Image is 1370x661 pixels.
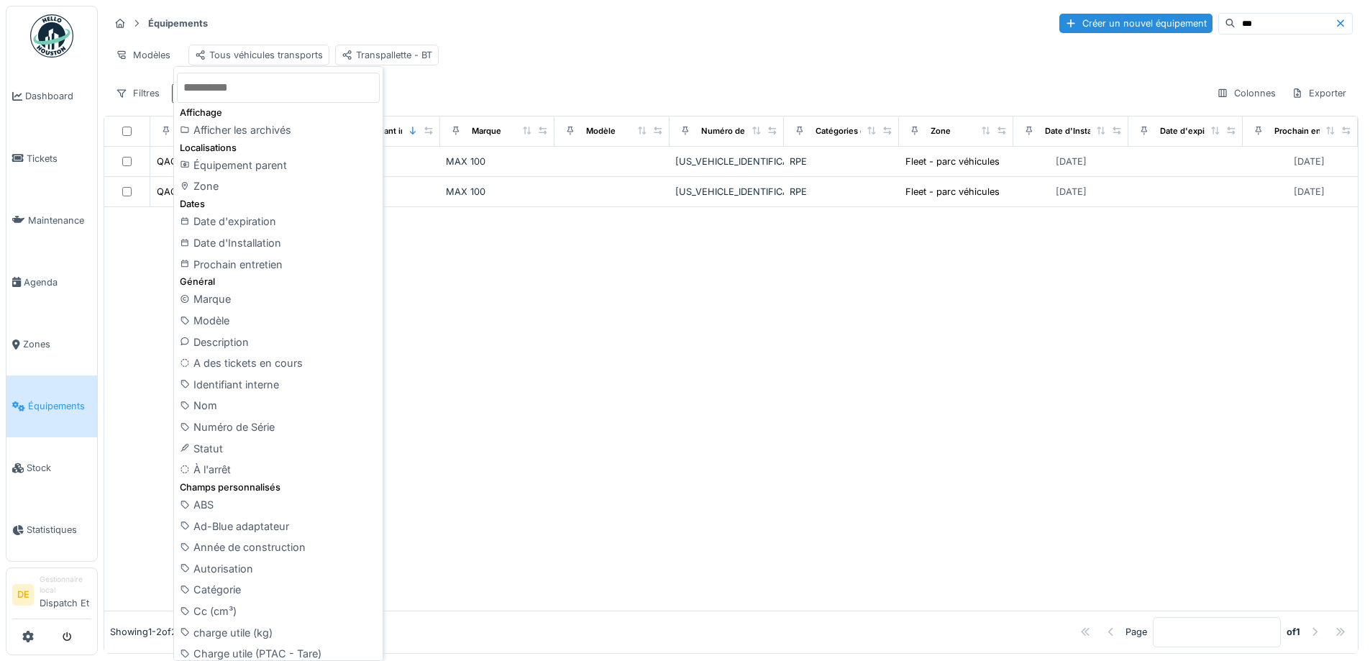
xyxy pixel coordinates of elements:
span: Tickets [27,152,91,165]
div: ABS [177,494,380,516]
div: Zone [931,125,951,137]
div: À l'arrêt [177,459,380,480]
div: Tous véhicules transports [195,48,323,62]
div: Numéro de Série [701,125,767,137]
div: [DATE] [1056,185,1087,199]
span: Zones [23,337,91,351]
div: Identifiant interne [177,374,380,396]
div: Afficher les archivés [177,119,380,141]
img: Badge_color-CXgf-gQk.svg [30,14,73,58]
div: Date d'Installation [177,232,380,254]
span: Stock [27,461,91,475]
div: Statut [177,438,380,460]
li: Dispatch Et [40,574,91,616]
div: Numéro de Série [177,416,380,438]
div: Colonnes [1210,83,1282,104]
span: Statistiques [27,523,91,537]
div: MAX 100 [446,155,549,168]
div: Fleet - parc véhicules [905,185,1000,199]
div: Créer un nouvel équipement [1059,14,1213,33]
span: Dashboard [25,89,91,103]
div: [DATE] [1294,185,1325,199]
div: Nom [177,395,380,416]
div: Date d'expiration [177,211,380,232]
div: MAX 100 [446,185,549,199]
div: Date d'expiration [1160,125,1227,137]
div: Gestionnaire local [40,574,91,596]
div: Transpallette - BT [342,48,432,62]
div: [US_VEHICLE_IDENTIFICATION_NUMBER] [675,185,779,199]
div: Description [177,332,380,353]
div: A des tickets en cours [177,352,380,374]
span: Agenda [24,275,91,289]
div: Prochain entretien [177,254,380,275]
div: charge utile (kg) [177,622,380,644]
strong: Équipements [142,17,214,30]
div: Filtres [109,83,166,104]
div: Affichage [177,106,380,119]
div: Zone [177,175,380,197]
div: [DATE] [1294,155,1325,168]
li: DE [12,584,34,606]
div: Marque [177,288,380,310]
div: Showing 1 - 2 of 2 [110,625,177,639]
div: QACH522 [157,155,201,168]
div: [US_VEHICLE_IDENTIFICATION_NUMBER] [675,155,779,168]
div: Modèle [586,125,616,137]
div: Ad-Blue adaptateur [177,516,380,537]
div: Catégories d'équipement [816,125,915,137]
div: Modèle [177,310,380,332]
div: Dates [177,197,380,211]
div: Catégorie [177,579,380,601]
span: Équipements [28,399,91,413]
div: Modèles [109,45,177,65]
div: RPE [790,155,893,168]
div: Autorisation [177,558,380,580]
span: Maintenance [28,214,91,227]
div: Fleet - parc véhicules [905,155,1000,168]
div: Localisations [177,141,380,155]
div: RPE [790,185,893,199]
div: Champs personnalisés [177,480,380,494]
div: Exporter [1285,83,1353,104]
div: Identifiant interne [357,125,426,137]
div: [DATE] [1056,155,1087,168]
div: Page [1125,625,1147,639]
div: Année de construction [177,537,380,558]
div: Marque [472,125,501,137]
div: QACP090 [157,185,200,199]
div: Prochain entretien [1274,125,1347,137]
div: Général [177,275,380,288]
div: Date d'Installation [1045,125,1115,137]
div: Équipement parent [177,155,380,176]
div: Cc (cm³) [177,601,380,622]
strong: of 1 [1287,625,1300,639]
